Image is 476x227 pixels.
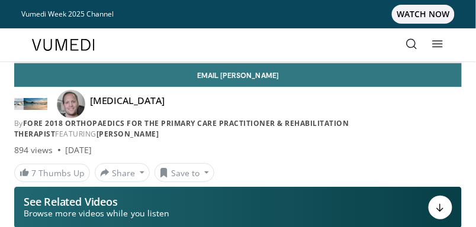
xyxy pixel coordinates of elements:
[97,129,159,139] a: [PERSON_NAME]
[90,95,165,113] h4: [MEDICAL_DATA]
[24,196,169,207] p: See Related Videos
[392,5,455,24] span: WATCH NOW
[24,207,169,219] span: Browse more videos while you listen
[21,5,455,24] a: Vumedi Week 2025 ChannelWATCH NOW
[14,144,53,156] span: 894 views
[57,90,85,118] img: Avatar
[14,63,462,87] a: Email [PERSON_NAME]
[31,167,36,179] span: 7
[14,118,462,140] div: By FEATURING
[14,164,90,182] a: 7 Thumbs Up
[95,163,150,182] button: Share
[14,118,349,139] a: FORE 2018 Orthopaedics for the Primary Care Practitioner & Rehabilitation Therapist
[14,95,47,113] img: FORE 2018 Orthopaedics for the Primary Care Practitioner & Rehabilitation Therapist
[32,39,95,51] img: VuMedi Logo
[65,144,92,156] div: [DATE]
[155,163,215,182] button: Save to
